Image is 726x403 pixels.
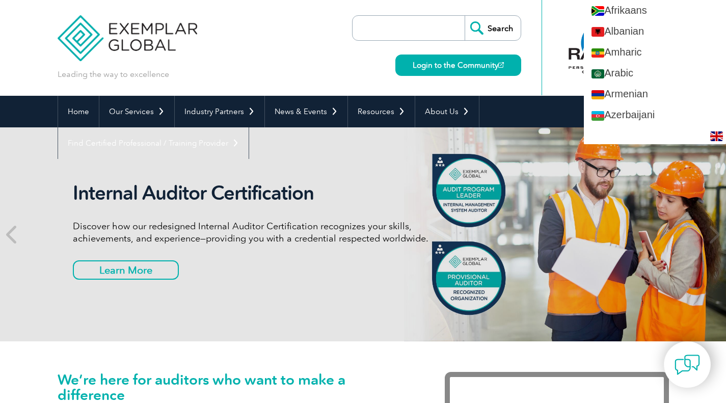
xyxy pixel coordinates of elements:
[591,27,604,37] img: sq
[58,372,414,402] h1: We’re here for auditors who want to make a difference
[584,104,726,125] a: Azerbaijani
[58,69,169,80] p: Leading the way to excellence
[58,96,99,127] a: Home
[591,48,604,58] img: am
[591,111,604,121] img: az
[591,69,604,79] img: ar
[675,352,700,378] img: contact-chat.png
[710,131,723,141] img: en
[58,127,249,159] a: Find Certified Professional / Training Provider
[591,6,604,16] img: af
[395,55,521,76] a: Login to the Community
[348,96,415,127] a: Resources
[465,16,521,40] input: Search
[584,42,726,63] a: Amharic
[584,63,726,84] a: Arabic
[591,90,604,100] img: hy
[584,21,726,42] a: Albanian
[265,96,347,127] a: News & Events
[73,181,455,205] h2: Internal Auditor Certification
[584,126,726,147] a: Basque
[498,62,504,68] img: open_square.png
[584,84,726,104] a: Armenian
[415,96,479,127] a: About Us
[175,96,264,127] a: Industry Partners
[99,96,174,127] a: Our Services
[73,220,455,245] p: Discover how our redesigned Internal Auditor Certification recognizes your skills, achievements, ...
[73,260,179,280] a: Learn More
